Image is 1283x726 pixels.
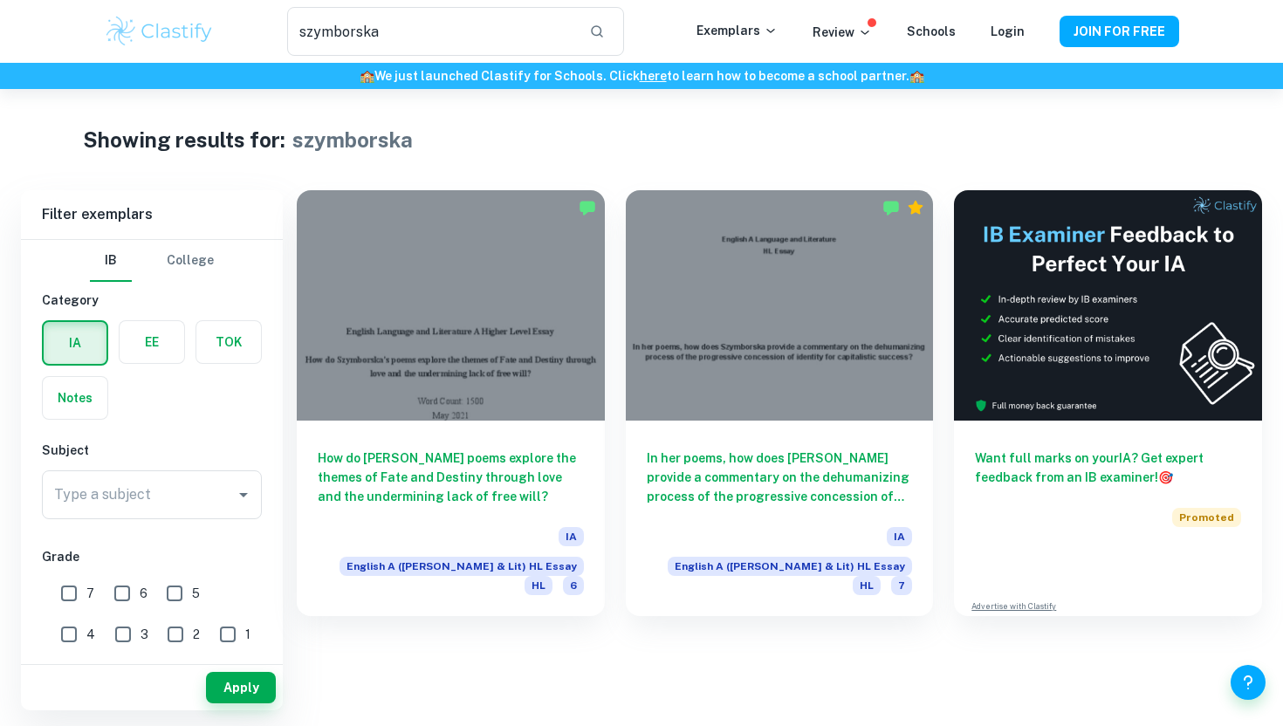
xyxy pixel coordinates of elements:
[909,69,924,83] span: 🏫
[297,190,605,616] a: How do [PERSON_NAME] poems explore the themes of Fate and Destiny through love and the underminin...
[954,190,1262,616] a: Want full marks on yourIA? Get expert feedback from an IB examiner!PromotedAdvertise with Clastify
[1172,508,1241,527] span: Promoted
[90,240,214,282] div: Filter type choice
[563,576,584,595] span: 6
[891,576,912,595] span: 7
[907,199,924,216] div: Premium
[887,527,912,546] span: IA
[813,23,872,42] p: Review
[668,557,912,576] span: English A ([PERSON_NAME] & Lit) HL Essay
[340,557,584,576] span: English A ([PERSON_NAME] & Lit) HL Essay
[640,69,667,83] a: here
[318,449,584,506] h6: How do [PERSON_NAME] poems explore the themes of Fate and Destiny through love and the underminin...
[104,14,215,49] img: Clastify logo
[975,449,1241,487] h6: Want full marks on your IA ? Get expert feedback from an IB examiner!
[90,240,132,282] button: IB
[1231,665,1266,700] button: Help and Feedback
[167,240,214,282] button: College
[141,625,148,644] span: 3
[196,321,261,363] button: TOK
[971,600,1056,613] a: Advertise with Clastify
[696,21,778,40] p: Exemplars
[83,124,285,155] h1: Showing results for:
[360,69,374,83] span: 🏫
[192,584,200,603] span: 5
[991,24,1025,38] a: Login
[44,322,106,364] button: IA
[287,7,575,56] input: Search for any exemplars...
[292,124,413,155] h1: szymborska
[193,625,200,644] span: 2
[626,190,934,616] a: In her poems, how does [PERSON_NAME] provide a commentary on the dehumanizing process of the prog...
[120,321,184,363] button: EE
[86,584,94,603] span: 7
[954,190,1262,421] img: Thumbnail
[1158,470,1173,484] span: 🎯
[3,66,1280,86] h6: We just launched Clastify for Schools. Click to learn how to become a school partner.
[245,625,250,644] span: 1
[853,576,881,595] span: HL
[21,190,283,239] h6: Filter exemplars
[579,199,596,216] img: Marked
[43,377,107,419] button: Notes
[42,291,262,310] h6: Category
[42,547,262,566] h6: Grade
[882,199,900,216] img: Marked
[231,483,256,507] button: Open
[1060,16,1179,47] button: JOIN FOR FREE
[525,576,552,595] span: HL
[140,584,148,603] span: 6
[647,449,913,506] h6: In her poems, how does [PERSON_NAME] provide a commentary on the dehumanizing process of the prog...
[86,625,95,644] span: 4
[559,527,584,546] span: IA
[206,672,276,703] button: Apply
[907,24,956,38] a: Schools
[42,441,262,460] h6: Subject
